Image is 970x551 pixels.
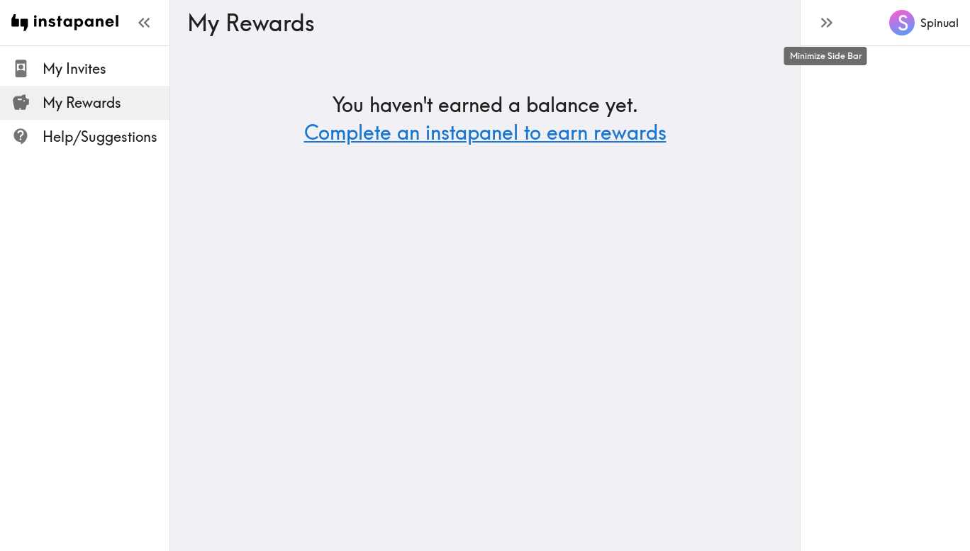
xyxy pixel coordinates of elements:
div: Minimize Side Bar [784,47,867,65]
span: Help/Suggestions [43,127,169,147]
h3: My Rewards [187,9,771,36]
span: My Rewards [43,93,169,113]
a: Complete an instapanel to earn rewards [304,120,667,145]
h6: Spinual [920,15,959,30]
span: My Invites [43,59,169,79]
span: S [898,11,908,35]
span: You haven't earned a balance yet. [199,91,771,146]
